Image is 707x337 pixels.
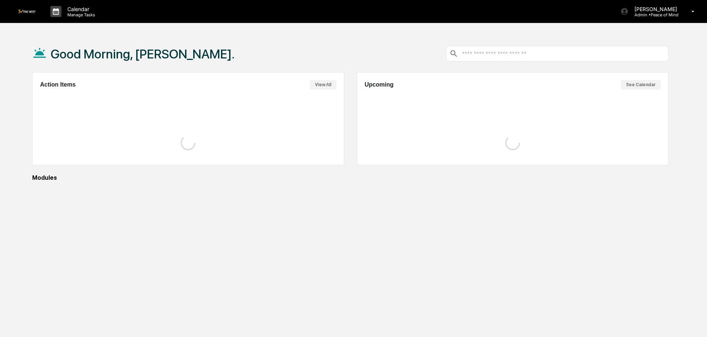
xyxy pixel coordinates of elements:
[51,47,235,61] h1: Good Morning, [PERSON_NAME].
[629,6,681,12] p: [PERSON_NAME]
[310,80,336,90] button: View All
[365,81,393,88] h2: Upcoming
[61,12,99,17] p: Manage Tasks
[18,10,36,13] img: logo
[629,12,681,17] p: Admin • Peace of Mind
[32,174,669,181] div: Modules
[621,80,661,90] button: See Calendar
[61,6,99,12] p: Calendar
[40,81,76,88] h2: Action Items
